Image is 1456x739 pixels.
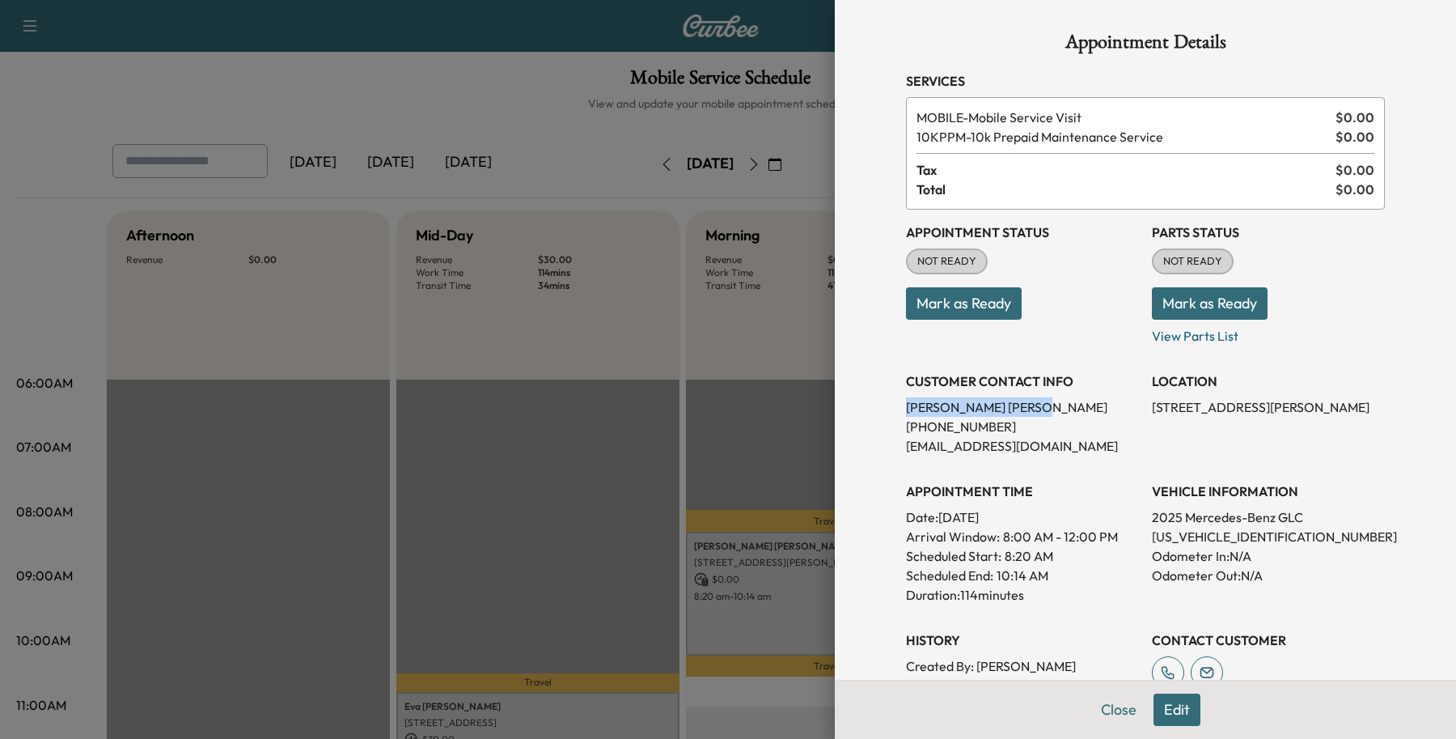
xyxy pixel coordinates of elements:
[1152,287,1268,320] button: Mark as Ready
[1003,527,1118,546] span: 8:00 AM - 12:00 PM
[1153,694,1200,726] button: Edit
[1335,108,1374,127] span: $ 0.00
[1152,482,1385,501] h3: VEHICLE INFORMATION
[906,676,1139,695] p: Created At : [DATE] 4:33:08 PM
[1335,180,1374,199] span: $ 0.00
[997,566,1048,585] p: 10:14 AM
[906,372,1139,391] h3: CUSTOMER CONTACT INFO
[906,71,1385,91] h3: Services
[1152,397,1385,417] p: [STREET_ADDRESS][PERSON_NAME]
[906,32,1385,58] h1: Appointment Details
[1152,631,1385,650] h3: CONTACT CUSTOMER
[1153,253,1232,270] span: NOT READY
[1152,546,1385,566] p: Odometer In: N/A
[916,108,1329,127] span: Mobile Service Visit
[1152,566,1385,585] p: Odometer Out: N/A
[1152,223,1385,242] h3: Parts Status
[906,546,1001,566] p: Scheduled Start:
[1152,372,1385,391] h3: LOCATION
[916,160,1335,180] span: Tax
[906,287,1022,320] button: Mark as Ready
[906,656,1139,676] p: Created By : [PERSON_NAME]
[1152,527,1385,546] p: [US_VEHICLE_IDENTIFICATION_NUMBER]
[906,397,1139,417] p: [PERSON_NAME] [PERSON_NAME]
[1090,694,1147,726] button: Close
[1335,127,1374,147] span: $ 0.00
[1152,320,1385,346] p: View Parts List
[1335,160,1374,180] span: $ 0.00
[906,566,993,585] p: Scheduled End:
[906,482,1139,501] h3: APPOINTMENT TIME
[1005,546,1053,566] p: 8:20 AM
[906,585,1139,605] p: Duration: 114 minutes
[906,508,1139,527] p: Date: [DATE]
[916,127,1329,147] span: 10k Prepaid Maintenance Service
[906,417,1139,436] p: [PHONE_NUMBER]
[906,527,1139,546] p: Arrival Window:
[906,436,1139,456] p: [EMAIL_ADDRESS][DOMAIN_NAME]
[1152,508,1385,527] p: 2025 Mercedes-Benz GLC
[916,180,1335,199] span: Total
[908,253,986,270] span: NOT READY
[906,631,1139,650] h3: History
[906,223,1139,242] h3: Appointment Status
